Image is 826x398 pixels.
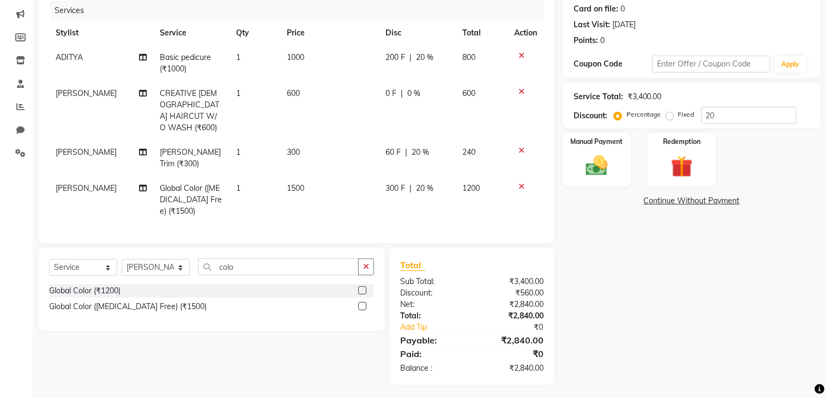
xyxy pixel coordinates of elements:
[392,299,472,310] div: Net:
[400,260,425,271] span: Total
[392,287,472,299] div: Discount:
[236,88,240,98] span: 1
[405,147,407,158] span: |
[287,88,300,98] span: 600
[416,52,433,63] span: 20 %
[472,334,551,347] div: ₹2,840.00
[775,56,806,73] button: Apply
[485,322,552,333] div: ₹0
[392,276,472,287] div: Sub Total:
[392,347,472,360] div: Paid:
[407,88,420,99] span: 0 %
[56,183,117,193] span: [PERSON_NAME]
[574,58,652,70] div: Coupon Code
[385,52,405,63] span: 200 F
[565,195,818,207] a: Continue Without Payment
[462,88,475,98] span: 600
[574,19,610,31] div: Last Visit:
[409,183,412,194] span: |
[236,52,240,62] span: 1
[472,299,551,310] div: ₹2,840.00
[678,110,695,119] label: Fixed
[620,3,625,15] div: 0
[236,147,240,157] span: 1
[652,56,770,73] input: Enter Offer / Coupon Code
[628,91,662,102] div: ₹3,400.00
[49,301,207,312] div: Global Color ([MEDICAL_DATA] Free) (₹1500)
[392,322,485,333] a: Add Tip
[160,183,222,216] span: Global Color ([MEDICAL_DATA] Free) (₹1500)
[456,21,507,45] th: Total
[392,334,472,347] div: Payable:
[385,147,401,158] span: 60 F
[392,363,472,374] div: Balance :
[472,347,551,360] div: ₹0
[56,88,117,98] span: [PERSON_NAME]
[412,147,429,158] span: 20 %
[600,35,605,46] div: 0
[49,285,120,297] div: Global Color (₹1200)
[409,52,412,63] span: |
[385,88,396,99] span: 0 F
[49,21,153,45] th: Stylist
[663,137,701,147] label: Redemption
[664,153,699,180] img: _gift.svg
[236,183,240,193] span: 1
[56,52,83,62] span: ADITYA
[508,21,544,45] th: Action
[416,183,433,194] span: 20 %
[472,310,551,322] div: ₹2,840.00
[571,137,623,147] label: Manual Payment
[472,363,551,374] div: ₹2,840.00
[626,110,661,119] label: Percentage
[56,147,117,157] span: [PERSON_NAME]
[198,258,359,275] input: Search or Scan
[153,21,230,45] th: Service
[472,276,551,287] div: ₹3,400.00
[385,183,405,194] span: 300 F
[50,1,552,21] div: Services
[287,52,304,62] span: 1000
[160,52,211,74] span: Basic pedicure (₹1000)
[462,52,475,62] span: 800
[160,88,219,132] span: CREATIVE [DEMOGRAPHIC_DATA] HAIRCUT W/O WASH (₹600)
[287,183,304,193] span: 1500
[392,310,472,322] div: Total:
[462,183,480,193] span: 1200
[579,153,614,178] img: _cash.svg
[472,287,551,299] div: ₹560.00
[379,21,456,45] th: Disc
[462,147,475,157] span: 240
[287,147,300,157] span: 300
[574,35,598,46] div: Points:
[574,3,618,15] div: Card on file:
[160,147,221,168] span: [PERSON_NAME] Trim (₹300)
[230,21,280,45] th: Qty
[574,110,607,122] div: Discount:
[574,91,623,102] div: Service Total:
[280,21,379,45] th: Price
[401,88,403,99] span: |
[612,19,636,31] div: [DATE]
